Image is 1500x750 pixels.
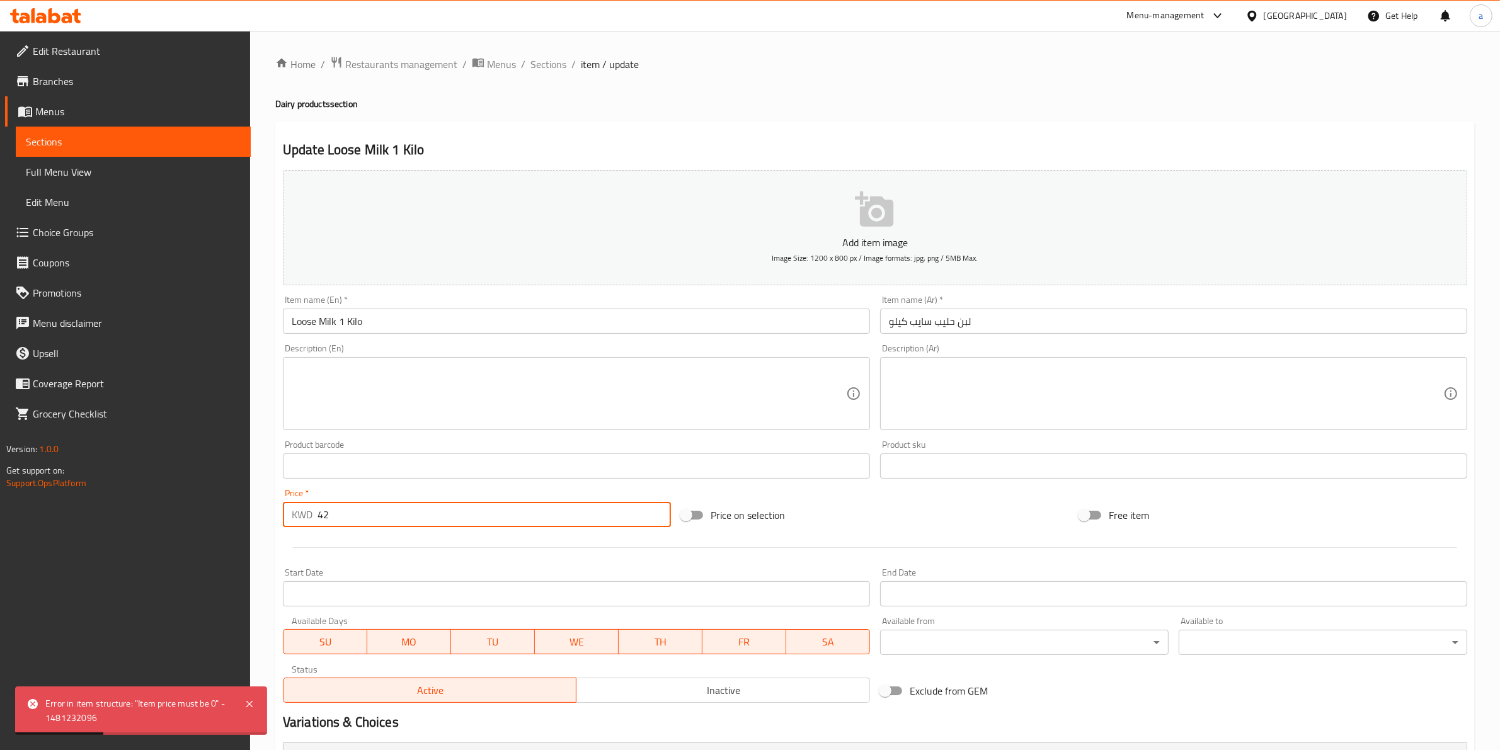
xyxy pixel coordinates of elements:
h2: Variations & Choices [283,713,1467,732]
a: Choice Groups [5,217,251,247]
input: Enter name En [283,309,870,334]
div: Menu-management [1127,8,1205,23]
span: MO [372,633,446,651]
button: SA [786,629,870,654]
input: Please enter price [318,502,671,527]
h2: Update Loose Milk 1 Kilo [283,140,1467,159]
a: Promotions [5,278,251,308]
button: MO [367,629,451,654]
a: Sections [16,127,251,157]
div: [GEOGRAPHIC_DATA] [1264,9,1347,23]
button: Add item imageImage Size: 1200 x 800 px / Image formats: jpg, png / 5MB Max. [283,170,1467,285]
li: / [462,57,467,72]
span: Image Size: 1200 x 800 px / Image formats: jpg, png / 5MB Max. [772,251,978,265]
span: WE [540,633,614,651]
button: Active [283,678,577,703]
span: Restaurants management [345,57,457,72]
span: Coverage Report [33,376,241,391]
a: Coupons [5,247,251,278]
button: Inactive [576,678,870,703]
div: ​ [880,630,1169,655]
div: ​ [1179,630,1467,655]
span: Sections [26,134,241,149]
span: TU [456,633,530,651]
span: Inactive [581,681,865,700]
span: Edit Menu [26,195,241,210]
input: Enter name Ar [880,309,1467,334]
div: Error in item structure: "Item price must be 0" - 1481232096 [45,696,232,725]
a: Branches [5,66,251,96]
a: Menus [472,56,516,72]
span: Grocery Checklist [33,406,241,421]
a: Edit Restaurant [5,36,251,66]
button: TH [619,629,702,654]
a: Full Menu View [16,157,251,187]
li: / [321,57,325,72]
button: TU [451,629,535,654]
a: Restaurants management [330,56,457,72]
span: Full Menu View [26,164,241,179]
span: Active [289,681,572,700]
span: Version: [6,441,37,457]
span: item / update [581,57,639,72]
h4: Dairy products section [275,98,1475,110]
li: / [571,57,576,72]
a: Edit Menu [16,187,251,217]
a: Menus [5,96,251,127]
p: Add item image [302,235,1448,250]
span: Price on selection [711,508,785,523]
input: Please enter product sku [880,453,1467,479]
input: Please enter product barcode [283,453,870,479]
span: Branches [33,74,241,89]
span: Free item [1109,508,1149,523]
span: TH [624,633,697,651]
span: Upsell [33,346,241,361]
span: Menus [487,57,516,72]
span: 1.0.0 [39,441,59,457]
li: / [521,57,525,72]
span: FR [707,633,781,651]
a: Sections [530,57,566,72]
span: Get support on: [6,462,64,479]
a: Support.OpsPlatform [6,475,86,491]
nav: breadcrumb [275,56,1475,72]
span: Coupons [33,255,241,270]
button: SU [283,629,367,654]
span: Edit Restaurant [33,43,241,59]
a: Menu disclaimer [5,308,251,338]
span: Menus [35,104,241,119]
a: Upsell [5,338,251,368]
span: SU [289,633,362,651]
p: KWD [292,507,312,522]
a: Home [275,57,316,72]
button: WE [535,629,619,654]
span: Promotions [33,285,241,300]
span: Choice Groups [33,225,241,240]
span: Exclude from GEM [910,683,988,698]
span: Menu disclaimer [33,315,241,331]
a: Coverage Report [5,368,251,399]
button: FR [702,629,786,654]
a: Grocery Checklist [5,399,251,429]
span: SA [791,633,865,651]
span: a [1479,9,1483,23]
